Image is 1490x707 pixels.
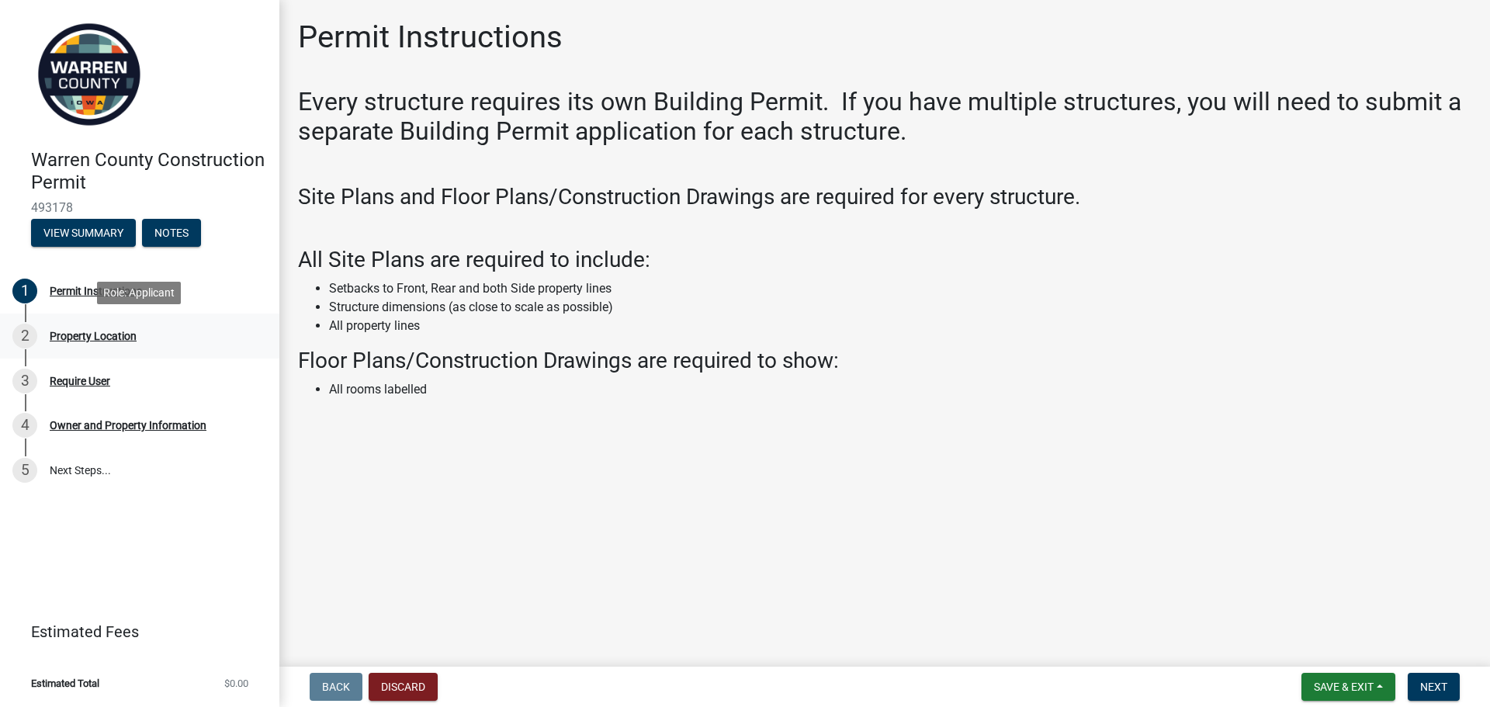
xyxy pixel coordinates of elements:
div: 1 [12,279,37,303]
div: Role: Applicant [97,282,181,304]
span: Save & Exit [1314,681,1374,693]
span: 493178 [31,200,248,215]
button: Discard [369,673,438,701]
h2: Every structure requires its own Building Permit. If you have multiple structures, you will need ... [298,87,1471,147]
li: Structure dimensions (as close to scale as possible) [329,298,1471,317]
h1: Permit Instructions [298,19,563,56]
img: Warren County, Iowa [31,16,147,133]
button: Save & Exit [1301,673,1395,701]
div: Property Location [50,331,137,341]
h4: Warren County Construction Permit [31,149,267,194]
span: Back [322,681,350,693]
li: All rooms labelled [329,380,1471,399]
div: Owner and Property Information [50,420,206,431]
span: Next [1420,681,1447,693]
h3: Site Plans and Floor Plans/Construction Drawings are required for every structure. [298,184,1471,210]
a: Estimated Fees [12,616,255,647]
h3: Floor Plans/Construction Drawings are required to show: [298,348,1471,374]
h3: All Site Plans are required to include: [298,247,1471,273]
div: 2 [12,324,37,348]
button: Back [310,673,362,701]
div: 4 [12,413,37,438]
wm-modal-confirm: Summary [31,227,136,240]
span: Estimated Total [31,678,99,688]
div: Permit Instructions [50,286,142,296]
button: Notes [142,219,201,247]
button: View Summary [31,219,136,247]
div: Require User [50,376,110,386]
li: All property lines [329,317,1471,335]
wm-modal-confirm: Notes [142,227,201,240]
span: $0.00 [224,678,248,688]
li: Setbacks to Front, Rear and both Side property lines [329,279,1471,298]
button: Next [1408,673,1460,701]
div: 5 [12,458,37,483]
div: 3 [12,369,37,393]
